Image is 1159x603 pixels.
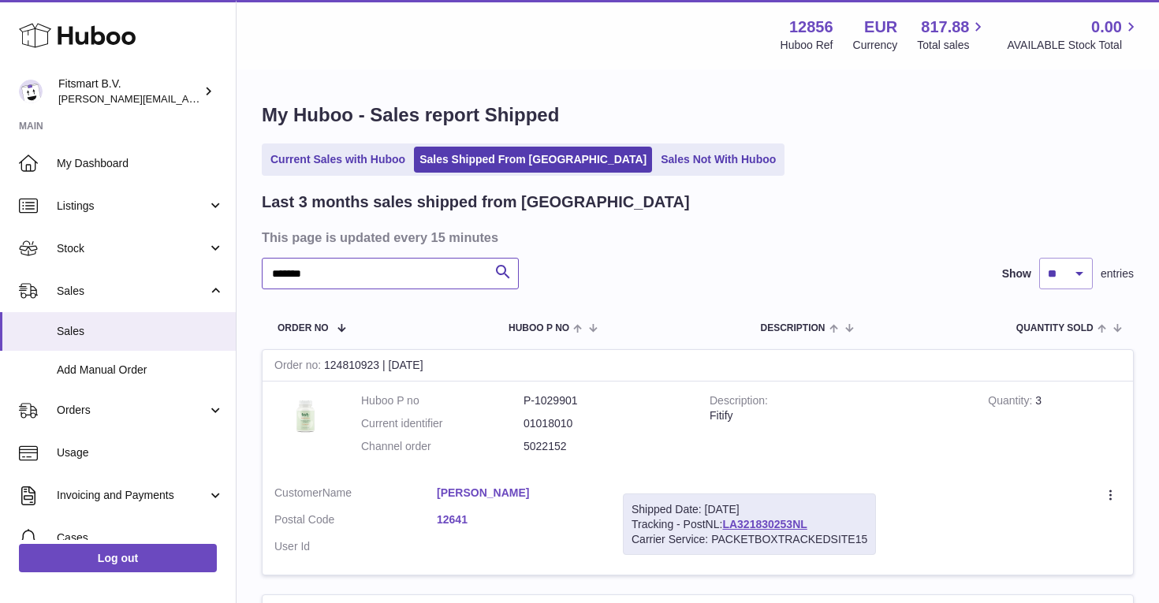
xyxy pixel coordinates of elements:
dt: Name [274,486,437,504]
a: Sales Not With Huboo [655,147,781,173]
img: 128561739542540.png [274,393,337,438]
span: Invoicing and Payments [57,488,207,503]
dt: Channel order [361,439,524,454]
span: Order No [278,323,329,333]
span: entries [1101,266,1134,281]
h1: My Huboo - Sales report Shipped [262,102,1134,128]
span: Sales [57,324,224,339]
span: Huboo P no [509,323,569,333]
a: [PERSON_NAME] [437,486,599,501]
strong: Order no [274,359,324,375]
a: 12641 [437,512,599,527]
span: Sales [57,284,207,299]
a: Current Sales with Huboo [265,147,411,173]
span: 817.88 [921,17,969,38]
span: Cases [57,530,224,545]
span: Listings [57,199,207,214]
div: Huboo Ref [781,38,833,53]
span: Orders [57,403,207,418]
div: Fitify [710,408,964,423]
a: 817.88 Total sales [917,17,987,53]
a: LA321830253NL [722,518,807,530]
dt: Postal Code [274,512,437,531]
div: Tracking - PostNL: [623,493,876,556]
a: 0.00 AVAILABLE Stock Total [1007,17,1140,53]
span: 0.00 [1091,17,1122,38]
span: [PERSON_NAME][EMAIL_ADDRESS][DOMAIN_NAME] [58,92,316,105]
strong: 12856 [789,17,833,38]
dt: Huboo P no [361,393,524,408]
h3: This page is updated every 15 minutes [262,229,1130,246]
a: Sales Shipped From [GEOGRAPHIC_DATA] [414,147,652,173]
div: Shipped Date: [DATE] [632,502,867,517]
strong: EUR [864,17,897,38]
div: Currency [853,38,898,53]
span: Quantity Sold [1016,323,1094,333]
dd: 5022152 [524,439,686,454]
span: AVAILABLE Stock Total [1007,38,1140,53]
h2: Last 3 months sales shipped from [GEOGRAPHIC_DATA] [262,192,690,213]
img: jonathan@leaderoo.com [19,80,43,103]
dd: P-1029901 [524,393,686,408]
span: Usage [57,445,224,460]
dt: Current identifier [361,416,524,431]
td: 3 [976,382,1133,474]
strong: Description [710,394,768,411]
span: Total sales [917,38,987,53]
label: Show [1002,266,1031,281]
span: Add Manual Order [57,363,224,378]
div: Fitsmart B.V. [58,76,200,106]
span: Stock [57,241,207,256]
span: My Dashboard [57,156,224,171]
div: 124810923 | [DATE] [263,350,1133,382]
div: Carrier Service: PACKETBOXTRACKEDSITE15 [632,532,867,547]
dt: User Id [274,539,437,554]
span: Customer [274,486,322,499]
a: Log out [19,544,217,572]
dd: 01018010 [524,416,686,431]
strong: Quantity [988,394,1035,411]
span: Description [760,323,825,333]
